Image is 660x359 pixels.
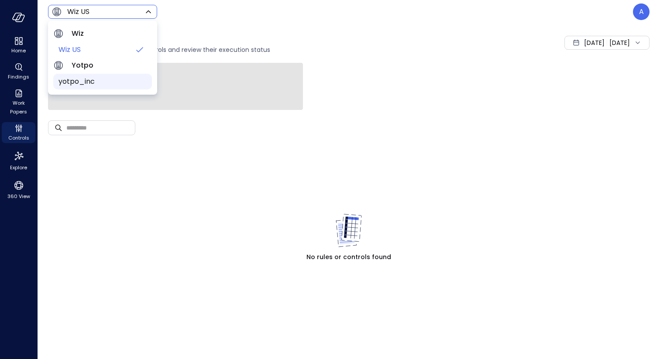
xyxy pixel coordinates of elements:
[72,60,93,71] span: Yotpo
[72,28,84,39] span: Wiz
[58,76,145,87] span: yotpo_inc
[58,44,131,55] span: Wiz US
[53,42,152,58] li: Wiz US
[53,74,152,89] li: yotpo_inc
